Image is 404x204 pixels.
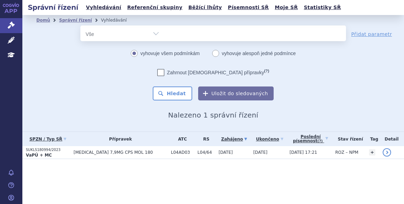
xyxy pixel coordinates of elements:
[26,134,70,144] a: SPZN / Typ SŘ
[157,69,269,76] label: Zahrnout [DEMOGRAPHIC_DATA] přípravky
[369,149,375,156] a: +
[26,148,70,152] p: SUKLS180994/2023
[36,18,50,23] a: Domů
[218,150,233,155] span: [DATE]
[186,3,224,12] a: Běžící lhůty
[302,3,343,12] a: Statistiky SŘ
[317,139,323,143] abbr: (?)
[125,3,185,12] a: Referenční skupiny
[335,150,358,155] span: ROZ – NPM
[168,111,258,119] span: Nalezeno 1 správní řízení
[101,15,136,25] li: Vyhledávání
[22,2,84,12] h2: Správní řízení
[218,134,250,144] a: Zahájeno
[74,150,168,155] span: [MEDICAL_DATA] 7,9MG CPS MOL 180
[153,86,192,100] button: Hledat
[226,3,271,12] a: Písemnosti SŘ
[59,18,92,23] a: Správní řízení
[253,150,268,155] span: [DATE]
[366,132,379,146] th: Tag
[84,3,123,12] a: Vyhledávání
[194,132,215,146] th: RS
[212,48,296,59] label: vyhovuje alespoň jedné podmínce
[197,150,215,155] span: L04/64
[383,148,391,157] a: detail
[253,134,286,144] a: Ukončeno
[70,132,168,146] th: Přípravek
[332,132,366,146] th: Stav řízení
[131,48,200,59] label: vyhovuje všem podmínkám
[171,150,194,155] span: L04AD03
[167,132,194,146] th: ATC
[379,132,404,146] th: Detail
[273,3,300,12] a: Moje SŘ
[289,150,317,155] span: [DATE] 17:21
[26,153,52,158] strong: VaPÚ + MC
[289,132,332,146] a: Poslednípísemnost(?)
[198,86,274,100] button: Uložit do sledovaných
[264,69,269,73] abbr: (?)
[351,31,392,38] a: Přidat parametr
